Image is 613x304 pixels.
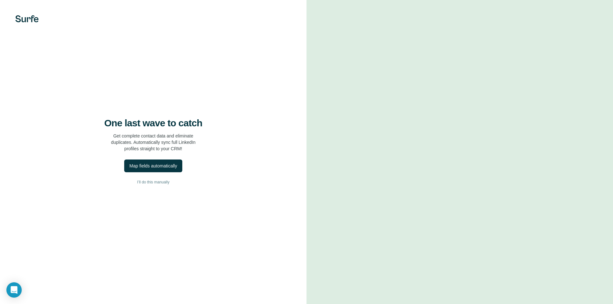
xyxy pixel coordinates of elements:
[15,15,39,22] img: Surfe's logo
[6,282,22,298] div: Open Intercom Messenger
[137,179,169,185] span: I’ll do this manually
[124,159,182,172] button: Map fields automatically
[13,177,294,187] button: I’ll do this manually
[129,163,177,169] div: Map fields automatically
[111,133,196,152] p: Get complete contact data and eliminate duplicates. Automatically sync full LinkedIn profiles str...
[104,117,202,129] h4: One last wave to catch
